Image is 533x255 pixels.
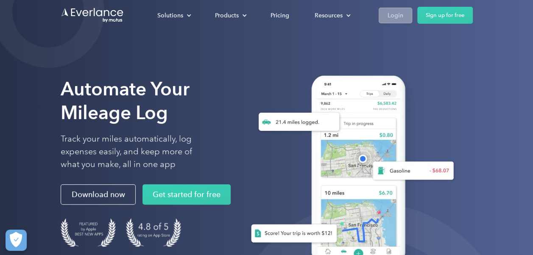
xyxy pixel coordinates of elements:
div: Login [388,10,403,21]
img: 4.9 out of 5 stars on the app store [126,218,181,247]
div: Resources [315,10,343,21]
div: Solutions [149,8,198,23]
a: Sign up for free [417,7,473,24]
img: Badge for Featured by Apple Best New Apps [61,218,116,247]
a: Get started for free [142,184,231,205]
a: Download now [61,184,136,205]
button: Cookies Settings [6,230,27,251]
p: Track your miles automatically, log expenses easily, and keep more of what you make, all in one app [61,133,212,171]
div: Products [207,8,254,23]
div: Solutions [157,10,183,21]
div: Products [215,10,239,21]
a: Go to homepage [61,7,124,23]
a: Login [379,8,412,23]
div: Pricing [271,10,289,21]
a: Pricing [262,8,298,23]
div: Resources [306,8,357,23]
strong: Automate Your Mileage Log [61,78,190,124]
